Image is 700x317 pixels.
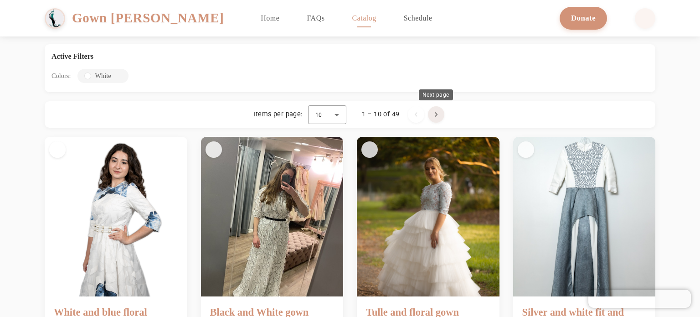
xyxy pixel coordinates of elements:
[51,71,71,81] span: Colors:
[254,110,303,119] div: Items per page:
[352,14,376,22] span: Catalog
[51,51,649,62] h3: Active Filters
[571,14,596,22] span: Donate
[560,7,607,29] a: Donate
[45,8,65,29] img: Gown Gmach Logo
[261,14,279,22] span: Home
[45,137,187,296] img: White and blue floral
[428,106,444,123] button: Next page
[45,8,233,29] a: Gown [PERSON_NAME]
[588,290,691,308] iframe: Chatra live chat
[404,14,432,22] span: Schedule
[513,137,656,296] img: Silver and white fit and flare
[357,137,499,296] img: Tulle and floral gown
[362,110,400,119] div: 1 – 10 of 49
[307,14,324,22] span: FAQs
[419,89,453,100] div: Next page
[95,71,111,81] span: White
[72,8,224,28] span: Gown [PERSON_NAME]
[408,106,424,123] button: Previous page
[201,137,344,296] img: Black and White gown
